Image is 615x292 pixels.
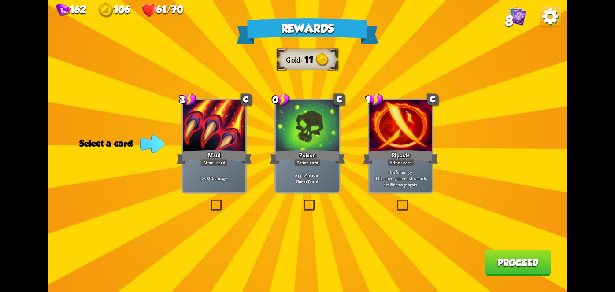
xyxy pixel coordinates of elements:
div: View all the cards in your deck [507,6,526,27]
div: Select a card [79,138,162,148]
div: Riposte [363,148,438,165]
div: Potion card [294,159,321,166]
div: Attack card [387,159,415,166]
div: Rewards [236,18,378,44]
div: 3 [179,93,197,106]
img: Cards_Icon.png [507,6,526,26]
p: Deal damage. [185,175,244,181]
div: Gems [56,4,86,17]
img: gem.png [56,4,70,16]
b: One-off card. [296,178,319,185]
div: 1 [366,93,383,106]
div: C [241,93,252,105]
div: Maul [177,148,252,165]
span: 8 [505,13,513,29]
div: Gold [99,3,130,17]
b: 5 [391,181,393,188]
div: Gold [286,55,304,64]
img: gold.png [316,53,329,66]
p: Apply poison. [278,172,337,178]
div: Health [142,3,183,17]
span: 11 [304,54,313,65]
img: indicator-arrow.png [140,135,164,153]
div: C [427,93,439,105]
img: health.png [142,3,156,17]
div: Poison [270,148,345,165]
button: Proceed [485,249,551,276]
div: C [334,93,346,105]
p: Deal damage. If the enemy intends to attack, deal damage again. [371,169,430,188]
b: 4 [305,172,307,178]
img: OptionsButton.png [540,6,561,27]
div: Attack card [200,159,228,166]
b: 5 [396,169,398,175]
div: 0 [272,93,290,106]
b: 20 [208,175,213,181]
img: gold.png [99,3,113,17]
